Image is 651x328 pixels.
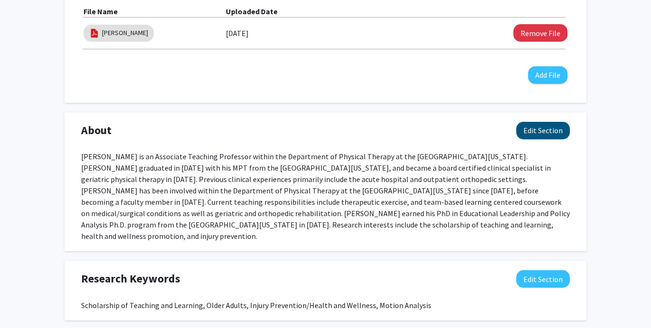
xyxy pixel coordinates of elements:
[513,24,567,42] button: Remove Willis CV File
[81,270,180,287] span: Research Keywords
[81,151,570,242] div: [PERSON_NAME] is an Associate Teaching Professor within the Department of Physical Therapy at the...
[7,285,40,321] iframe: Chat
[226,25,249,41] label: [DATE]
[528,66,567,84] button: Add File
[89,28,100,38] img: pdf_icon.png
[102,28,148,38] a: [PERSON_NAME]
[81,300,570,311] div: Scholarship of Teaching and Learning, Older Adults, Injury Prevention/Health and Wellness, Motion...
[226,7,278,16] b: Uploaded Date
[81,122,112,139] span: About
[516,122,570,139] button: Edit About
[84,7,118,16] b: File Name
[516,270,570,288] button: Edit Research Keywords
